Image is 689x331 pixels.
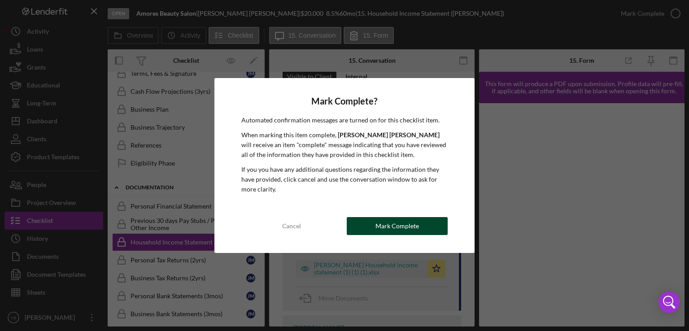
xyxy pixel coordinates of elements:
b: [PERSON_NAME] [PERSON_NAME] [338,131,440,139]
p: If you you have any additional questions regarding the information they have provided, click canc... [241,165,448,195]
div: Cancel [282,217,301,235]
button: Mark Complete [347,217,448,235]
p: Automated confirmation messages are turned on for this checklist item. [241,115,448,125]
p: When marking this item complete, will receive an item "complete" message indicating that you have... [241,130,448,160]
div: Open Intercom Messenger [658,292,680,313]
h4: Mark Complete? [241,96,448,106]
div: Mark Complete [375,217,419,235]
button: Cancel [241,217,342,235]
